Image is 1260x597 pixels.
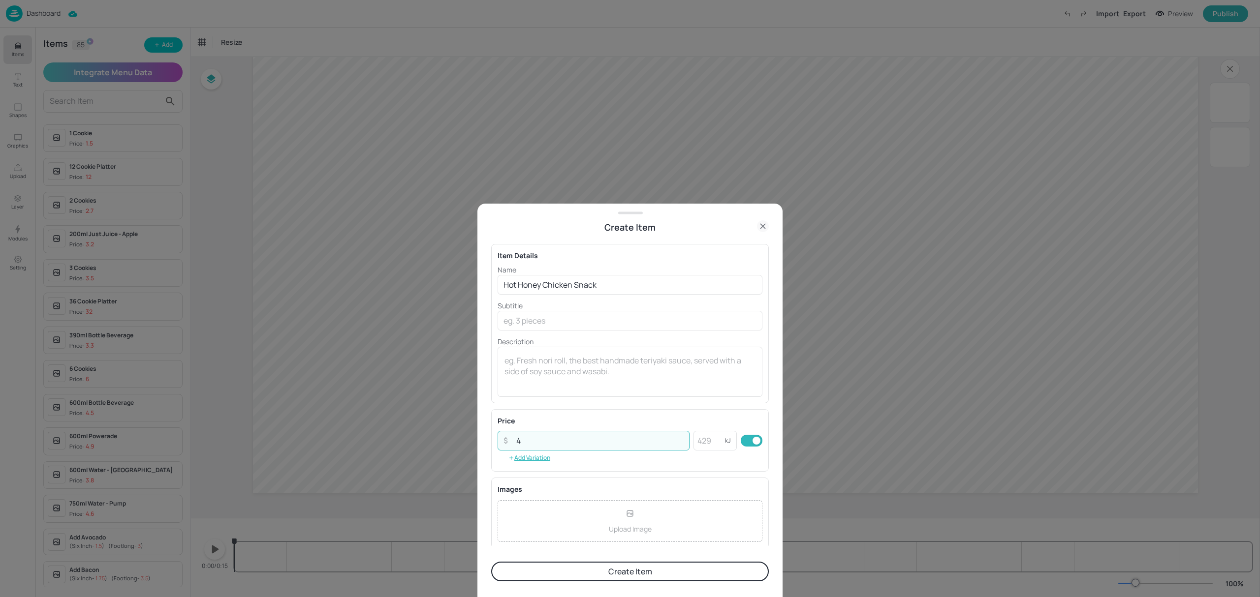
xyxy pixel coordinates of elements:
input: 429 [693,431,725,450]
p: Subtitle [498,300,762,311]
p: Upload Image [609,524,652,534]
p: Images [498,484,762,494]
input: eg. 3 pieces [498,311,762,330]
p: Description [498,336,762,347]
div: Create Item [491,220,769,234]
button: Add Variation [498,450,561,465]
div: Item Details [498,250,762,261]
p: Name [498,265,762,275]
p: Price [498,416,515,426]
p: kJ [725,437,731,444]
input: eg. Chicken Teriyaki Sushi Roll [498,275,762,295]
button: Create Item [491,562,769,581]
input: 10 [510,431,690,450]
